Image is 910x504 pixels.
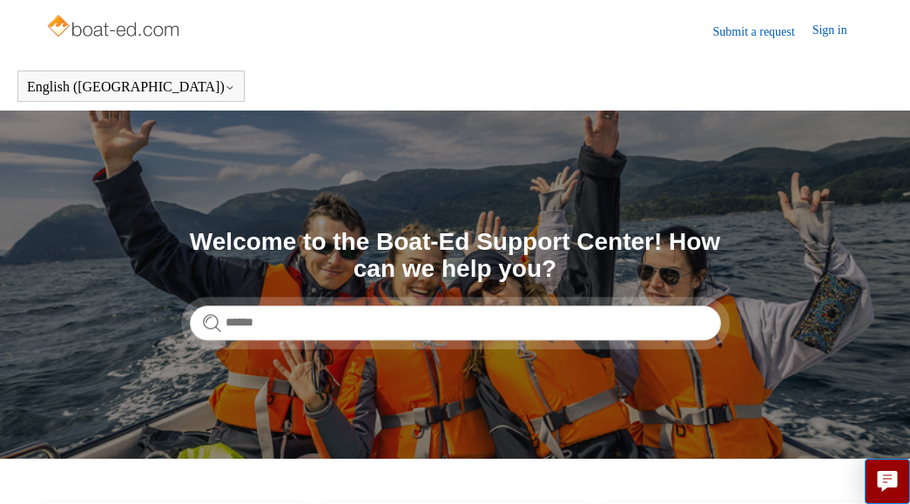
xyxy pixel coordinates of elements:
[190,229,721,283] h1: Welcome to the Boat-Ed Support Center! How can we help you?
[713,23,812,41] a: Submit a request
[45,10,184,45] img: Boat-Ed Help Center home page
[190,306,721,340] input: Search
[812,21,865,42] a: Sign in
[865,459,910,504] button: Live chat
[27,79,235,95] button: English ([GEOGRAPHIC_DATA])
